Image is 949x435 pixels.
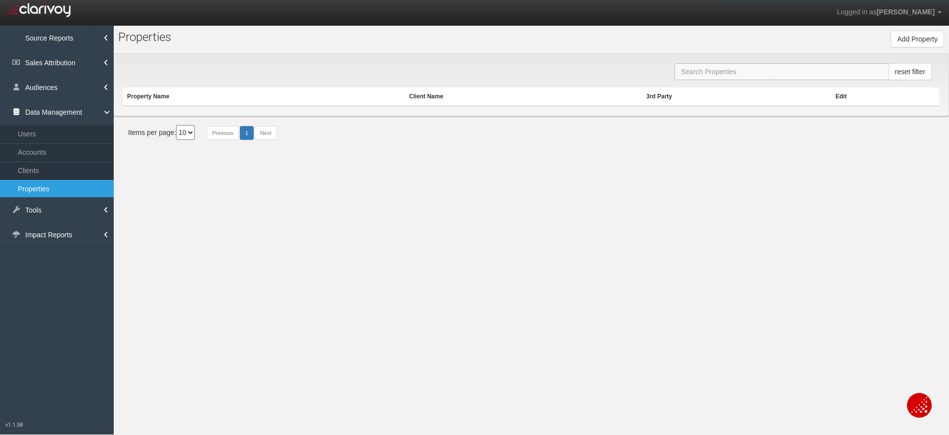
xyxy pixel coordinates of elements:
button: reset filter [889,63,932,80]
span: o [130,30,136,44]
th: Property Name [123,87,405,106]
th: Edit [832,87,939,106]
a: Logged in as[PERSON_NAME] [829,0,949,24]
a: 1 [240,126,254,140]
button: Add Property [891,31,944,47]
span: [PERSON_NAME] [877,8,935,16]
a: Previous [207,126,239,140]
th: Client Name [405,87,642,106]
h1: Pr perties [118,31,366,43]
th: 3rd Party [642,87,832,106]
span: Logged in as [837,8,876,16]
div: Items per page: [128,125,195,140]
a: Next [255,126,277,140]
input: Search Properties [675,63,889,80]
